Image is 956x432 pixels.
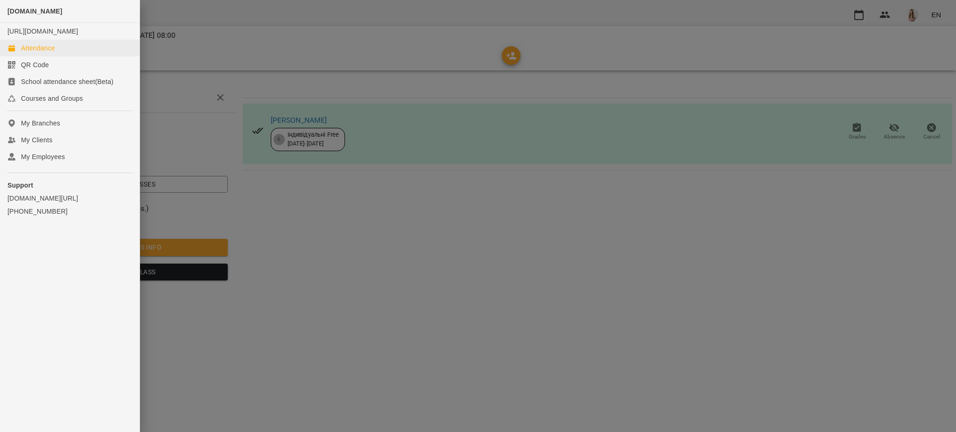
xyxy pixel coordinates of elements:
div: QR Code [21,60,49,70]
div: My Employees [21,152,65,161]
a: [DOMAIN_NAME][URL] [7,194,132,203]
div: My Branches [21,118,60,128]
span: [DOMAIN_NAME] [7,7,63,15]
p: Support [7,181,132,190]
div: School attendance sheet(Beta) [21,77,113,86]
div: Courses and Groups [21,94,83,103]
a: [PHONE_NUMBER] [7,207,132,216]
div: Attendance [21,43,55,53]
a: [URL][DOMAIN_NAME] [7,28,78,35]
div: My Clients [21,135,52,145]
